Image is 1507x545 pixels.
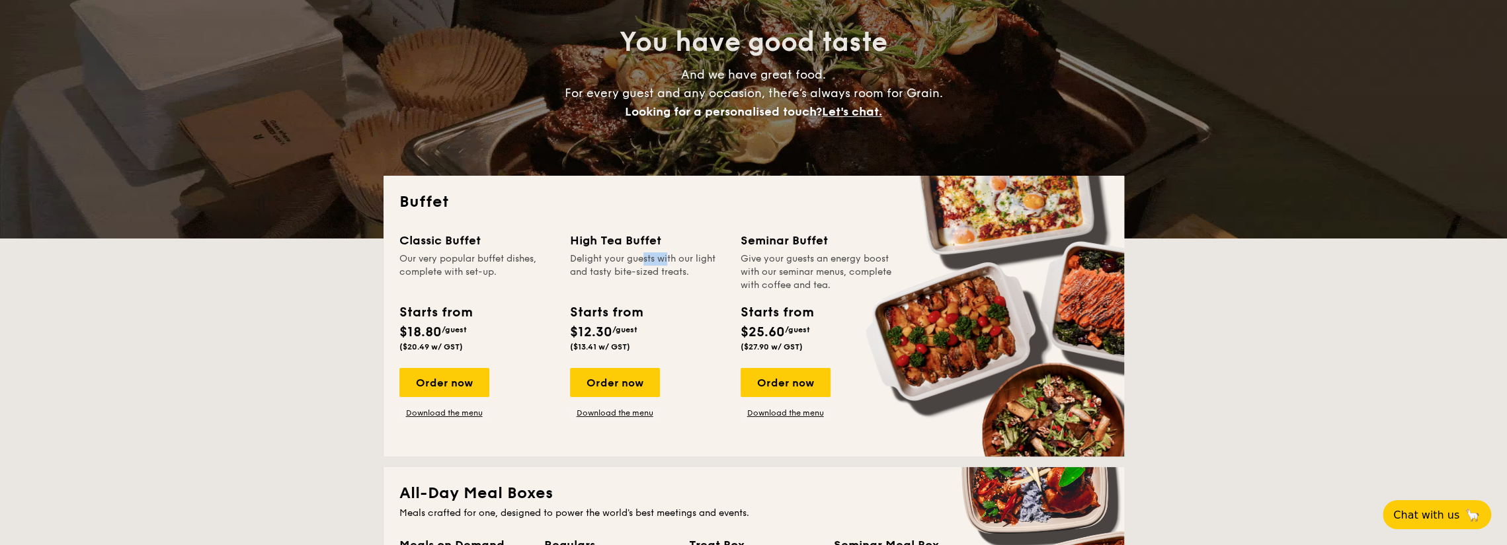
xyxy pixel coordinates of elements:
div: Meals crafted for one, designed to power the world's best meetings and events. [399,507,1108,520]
div: Starts from [399,303,471,322]
span: /guest [442,325,467,334]
button: Chat with us🦙 [1383,500,1491,529]
div: Give your guests an energy boost with our seminar menus, complete with coffee and tea. [741,252,895,292]
span: $25.60 [741,324,785,340]
div: Order now [741,368,831,397]
span: 🦙 [1465,507,1481,523]
a: Download the menu [570,408,660,418]
span: And we have great food. For every guest and any occasion, there’s always room for Grain. [565,67,943,119]
h2: All-Day Meal Boxes [399,483,1108,504]
span: /guest [785,325,810,334]
div: Delight your guests with our light and tasty bite-sized treats. [570,252,725,292]
span: ($13.41 w/ GST) [570,342,630,351]
div: Order now [570,368,660,397]
div: Starts from [570,303,642,322]
div: Seminar Buffet [741,231,895,250]
div: High Tea Buffet [570,231,725,250]
h2: Buffet [399,192,1108,213]
div: Order now [399,368,489,397]
a: Download the menu [399,408,489,418]
span: $18.80 [399,324,442,340]
span: Looking for a personalised touch? [625,104,822,119]
span: /guest [612,325,637,334]
span: ($27.90 w/ GST) [741,342,803,351]
span: ($20.49 w/ GST) [399,342,463,351]
a: Download the menu [741,408,831,418]
div: Our very popular buffet dishes, complete with set-up. [399,252,554,292]
span: Let's chat. [822,104,882,119]
span: Chat with us [1393,509,1459,521]
span: $12.30 [570,324,612,340]
div: Classic Buffet [399,231,554,250]
div: Starts from [741,303,813,322]
span: You have good taste [620,26,887,58]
